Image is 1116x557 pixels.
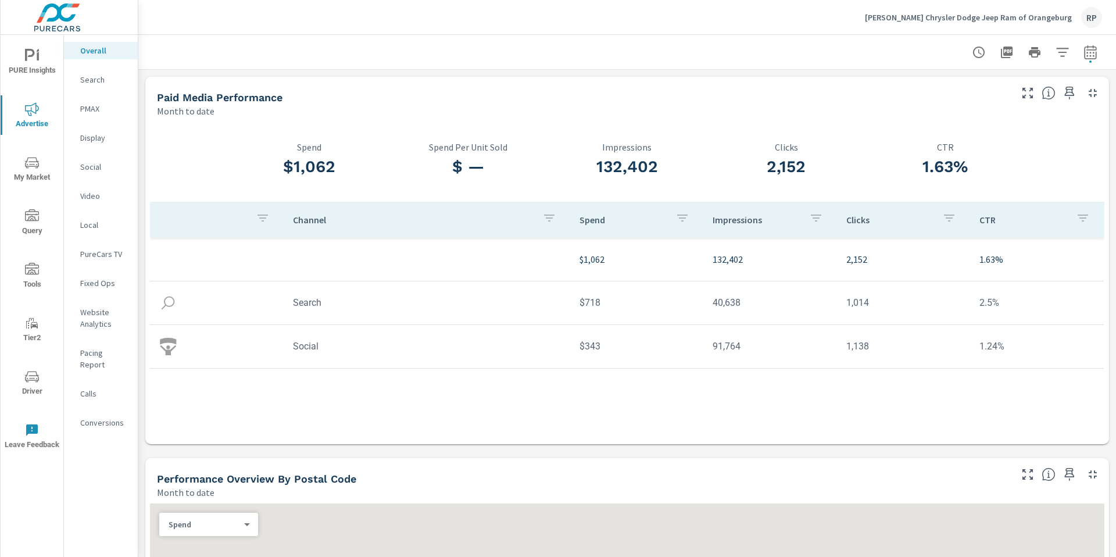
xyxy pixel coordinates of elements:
[80,306,128,330] p: Website Analytics
[713,214,800,226] p: Impressions
[157,485,214,499] p: Month to date
[159,519,249,530] div: Spend
[4,49,60,77] span: PURE Insights
[230,142,389,152] p: Spend
[389,157,548,177] h3: $ —
[64,274,138,292] div: Fixed Ops
[80,417,128,429] p: Conversions
[4,209,60,238] span: Query
[64,129,138,147] div: Display
[1042,467,1056,481] span: Understand performance data by postal code. Individual postal codes can be selected and expanded ...
[979,214,1067,226] p: CTR
[4,316,60,345] span: Tier2
[64,158,138,176] div: Social
[293,214,533,226] p: Channel
[64,42,138,59] div: Overall
[4,102,60,131] span: Advertise
[995,41,1018,64] button: "Export Report to PDF"
[80,74,128,85] p: Search
[80,190,128,202] p: Video
[157,104,214,118] p: Month to date
[389,142,548,152] p: Spend Per Unit Sold
[80,132,128,144] p: Display
[866,157,1025,177] h3: 1.63%
[703,288,837,317] td: 40,638
[64,245,138,263] div: PureCars TV
[4,423,60,452] span: Leave Feedback
[159,294,177,312] img: icon-search.svg
[866,142,1025,152] p: CTR
[548,142,707,152] p: Impressions
[159,338,177,355] img: icon-social.svg
[80,277,128,289] p: Fixed Ops
[64,414,138,431] div: Conversions
[80,248,128,260] p: PureCars TV
[1,35,63,463] div: nav menu
[64,187,138,205] div: Video
[1042,86,1056,100] span: Understand performance metrics over the selected time range.
[580,214,667,226] p: Spend
[64,385,138,402] div: Calls
[1018,465,1037,484] button: Make Fullscreen
[80,161,128,173] p: Social
[846,252,961,266] p: 2,152
[157,91,282,103] h5: Paid Media Performance
[846,214,933,226] p: Clicks
[169,519,239,530] p: Spend
[80,388,128,399] p: Calls
[1079,41,1102,64] button: Select Date Range
[284,288,570,317] td: Search
[64,216,138,234] div: Local
[1023,41,1046,64] button: Print Report
[570,288,704,317] td: $718
[1018,84,1037,102] button: Make Fullscreen
[80,103,128,115] p: PMAX
[970,288,1104,317] td: 2.5%
[80,219,128,231] p: Local
[4,263,60,291] span: Tools
[970,331,1104,361] td: 1.24%
[1051,41,1074,64] button: Apply Filters
[707,157,866,177] h3: 2,152
[713,252,828,266] p: 132,402
[703,331,837,361] td: 91,764
[1083,465,1102,484] button: Minimize Widget
[580,252,695,266] p: $1,062
[979,252,1094,266] p: 1.63%
[284,331,570,361] td: Social
[4,156,60,184] span: My Market
[1060,465,1079,484] span: Save this to your personalized report
[865,12,1072,23] p: [PERSON_NAME] Chrysler Dodge Jeep Ram of Orangeburg
[4,370,60,398] span: Driver
[548,157,707,177] h3: 132,402
[837,288,971,317] td: 1,014
[837,331,971,361] td: 1,138
[1083,84,1102,102] button: Minimize Widget
[80,347,128,370] p: Pacing Report
[1060,84,1079,102] span: Save this to your personalized report
[230,157,389,177] h3: $1,062
[64,344,138,373] div: Pacing Report
[64,100,138,117] div: PMAX
[707,142,866,152] p: Clicks
[1081,7,1102,28] div: RP
[64,304,138,333] div: Website Analytics
[80,45,128,56] p: Overall
[157,473,356,485] h5: Performance Overview By Postal Code
[64,71,138,88] div: Search
[570,331,704,361] td: $343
